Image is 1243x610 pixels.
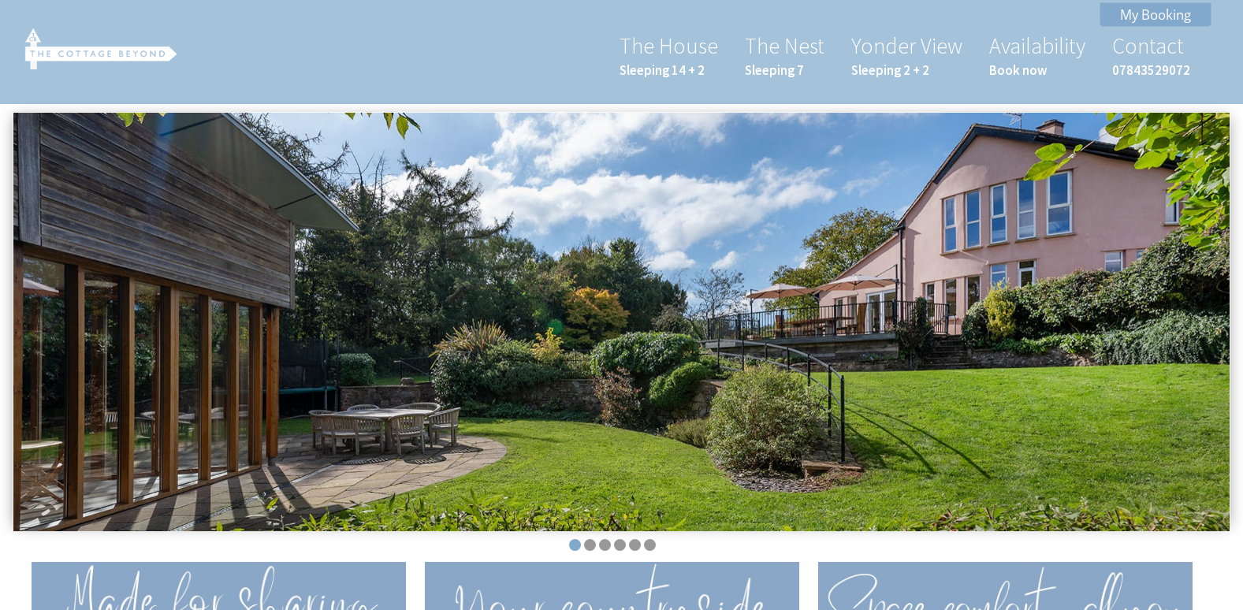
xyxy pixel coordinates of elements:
[1100,2,1211,27] a: My Booking
[620,32,718,79] a: The HouseSleeping 14 + 2
[620,61,718,79] small: Sleeping 14 + 2
[745,32,824,79] a: The NestSleeping 7
[851,32,962,79] a: Yonder ViewSleeping 2 + 2
[1112,32,1190,79] a: Contact07843529072
[851,61,962,79] small: Sleeping 2 + 2
[1112,61,1190,79] small: 07843529072
[989,61,1085,79] small: Book now
[22,25,180,69] img: The Cottage Beyond
[989,32,1085,79] a: AvailabilityBook now
[745,61,824,79] small: Sleeping 7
